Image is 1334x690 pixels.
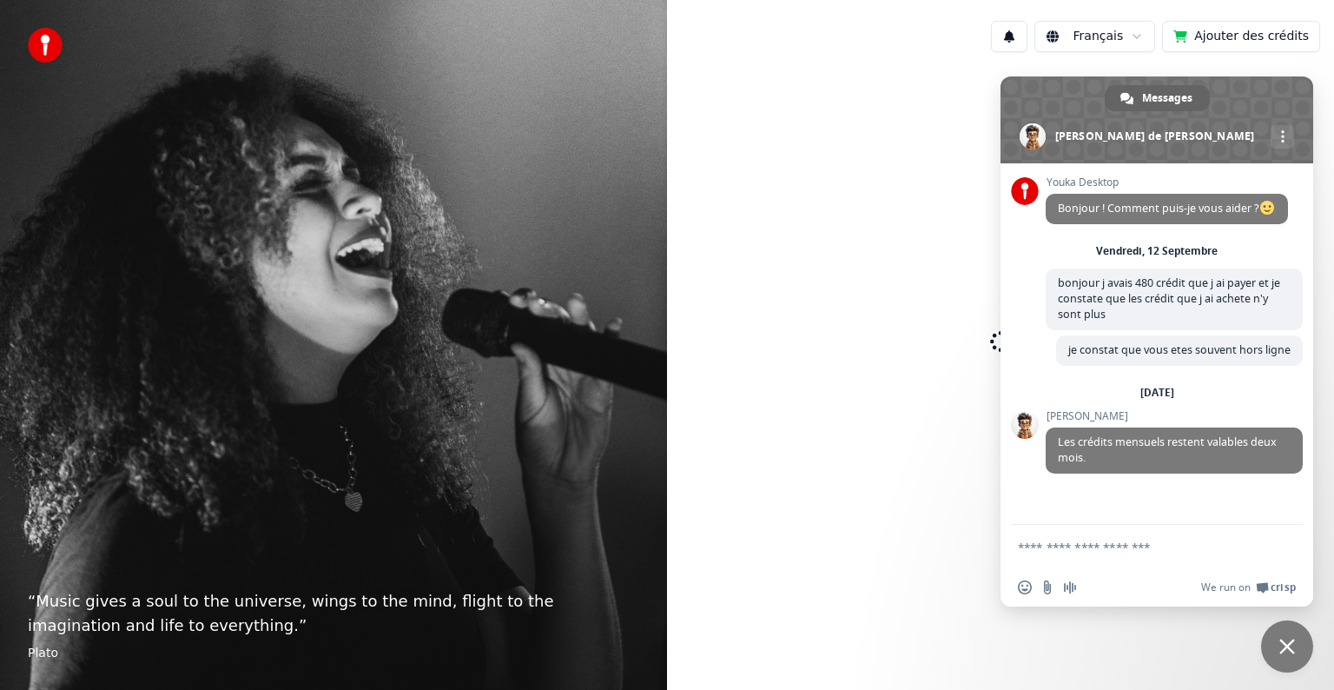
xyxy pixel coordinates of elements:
span: We run on [1201,581,1251,594]
span: je constat que vous etes souvent hors ligne [1068,342,1291,357]
span: Envoyer un fichier [1040,581,1054,594]
div: Fermer le chat [1261,620,1313,673]
span: Youka Desktop [1046,176,1288,189]
span: Les crédits mensuels restent valables deux mois. [1058,435,1277,465]
span: Message audio [1063,581,1077,594]
span: Crisp [1271,581,1296,594]
div: Vendredi, 12 Septembre [1096,246,1218,256]
img: youka [28,28,63,63]
span: bonjour j avais 480 crédit que j ai payer et je constate que les crédit que j ai achete n'y sont ... [1058,275,1280,322]
span: [PERSON_NAME] [1046,410,1303,422]
a: We run onCrisp [1201,581,1296,594]
span: Messages [1142,85,1192,111]
p: “ Music gives a soul to the universe, wings to the mind, flight to the imagination and life to ev... [28,589,639,638]
footer: Plato [28,645,639,662]
textarea: Entrez votre message... [1018,540,1258,555]
span: Bonjour ! Comment puis-je vous aider ? [1058,201,1276,216]
div: Messages [1105,85,1210,111]
div: [DATE] [1140,388,1174,398]
button: Ajouter des crédits [1162,21,1320,52]
span: Insérer un emoji [1018,581,1032,594]
div: Autres canaux [1271,125,1294,149]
